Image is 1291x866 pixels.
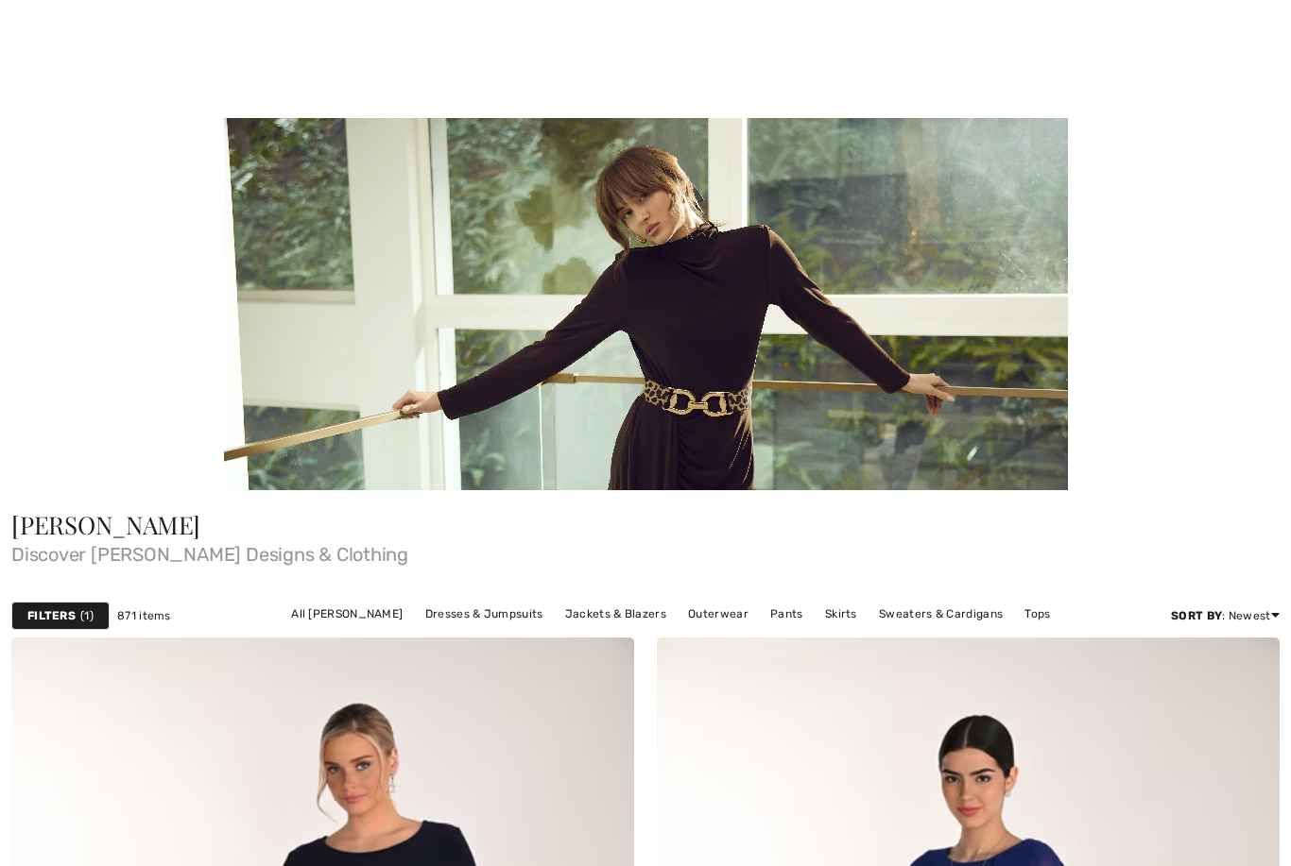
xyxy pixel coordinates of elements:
[869,602,1012,626] a: Sweaters & Cardigans
[11,508,200,541] span: [PERSON_NAME]
[1171,607,1280,624] div: : Newest
[816,602,867,626] a: Skirts
[282,602,412,626] a: All [PERSON_NAME]
[416,602,553,626] a: Dresses & Jumpsuits
[224,115,1068,490] img: Frank Lyman - Canada | Shop Frank Lyman Clothing Online at 1ère Avenue
[556,602,676,626] a: Jackets & Blazers
[761,602,813,626] a: Pants
[679,602,758,626] a: Outerwear
[1015,602,1059,626] a: Tops
[11,537,1280,564] span: Discover [PERSON_NAME] Designs & Clothing
[27,607,76,624] strong: Filters
[117,607,171,624] span: 871 items
[1171,609,1222,622] strong: Sort By
[80,607,94,624] span: 1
